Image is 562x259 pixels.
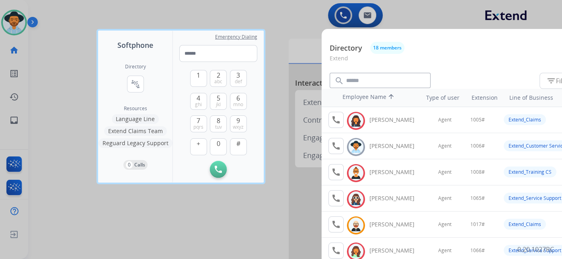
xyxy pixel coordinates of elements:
span: 5 [217,93,220,103]
span: 9 [236,116,240,125]
button: 5jkl [210,93,227,110]
mat-icon: search [334,76,344,86]
span: 2 [217,70,220,80]
th: Extension [467,90,501,106]
img: avatar [350,167,362,179]
span: jkl [216,101,221,108]
span: Agent [438,169,451,175]
div: [PERSON_NAME] [369,142,423,150]
span: 1005# [470,117,485,123]
span: Agent [438,221,451,228]
span: # [236,139,240,148]
span: 6 [236,93,240,103]
p: Calls [134,161,145,169]
button: + [190,138,207,155]
th: Employee Name [338,89,411,107]
span: Resources [124,105,147,112]
img: avatar [350,141,362,153]
mat-icon: call [331,193,341,203]
mat-icon: call [331,167,341,177]
span: Agent [438,247,451,254]
span: + [197,139,200,148]
span: 1017# [470,221,485,228]
span: pqrs [193,124,203,130]
button: Language Line [112,114,159,124]
div: [PERSON_NAME] [369,220,423,228]
div: [PERSON_NAME] [369,194,423,202]
span: abc [214,78,222,85]
span: Agent [438,195,451,201]
span: Softphone [117,39,153,51]
button: 0 [210,138,227,155]
p: Directory [330,43,362,53]
p: 0.20.1027RC [517,245,554,254]
img: avatar [350,245,362,258]
button: 6mno [230,93,247,110]
p: 0 [126,161,133,169]
div: Extend_Claims [504,114,546,125]
button: 0Calls [123,160,148,170]
mat-icon: arrow_upward [386,93,396,103]
mat-icon: call [331,220,341,229]
button: # [230,138,247,155]
button: 18 members [370,42,404,54]
img: avatar [350,219,362,232]
span: 8 [217,116,220,125]
button: 7pqrs [190,115,207,132]
span: 1065# [470,195,485,201]
img: call-button [215,166,222,173]
div: Extend_Claims [504,219,546,230]
span: ghi [195,101,202,108]
mat-icon: call [331,246,341,255]
span: 3 [236,70,240,80]
span: Emergency Dialing [215,34,257,40]
button: 9wxyz [230,115,247,132]
button: 2abc [210,70,227,87]
mat-icon: filter_list [546,76,556,86]
button: 4ghi [190,93,207,110]
span: 1 [197,70,200,80]
span: tuv [215,124,222,130]
span: def [235,78,242,85]
button: 3def [230,70,247,87]
div: [PERSON_NAME] [369,116,423,124]
h2: Directory [125,64,146,70]
span: 7 [197,116,200,125]
button: 1 [190,70,207,87]
mat-icon: call [331,115,341,125]
span: 4 [197,93,200,103]
span: Agent [438,117,451,123]
span: 1066# [470,247,485,254]
div: [PERSON_NAME] [369,168,423,176]
mat-icon: call [331,141,341,151]
span: Agent [438,143,451,149]
span: wxyz [233,124,244,130]
button: Extend Claims Team [104,126,167,136]
th: Type of user [415,90,464,106]
button: Reguard Legacy Support [98,138,172,148]
button: 8tuv [210,115,227,132]
div: [PERSON_NAME] [369,247,423,255]
img: avatar [350,193,362,206]
span: mno [233,101,243,108]
span: 1006# [470,143,485,149]
img: avatar [350,115,362,127]
div: Extend_Training CS [504,166,556,177]
mat-icon: connect_without_contact [131,79,140,89]
span: 0 [217,139,220,148]
span: 1008# [470,169,485,175]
